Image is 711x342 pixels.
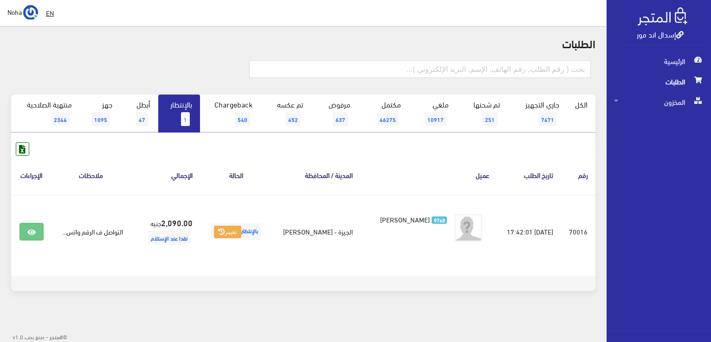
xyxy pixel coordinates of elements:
[52,156,131,194] th: ملاحظات
[380,213,430,226] span: [PERSON_NAME]
[454,214,482,242] img: avatar.png
[457,95,508,133] a: تم شحنها251
[607,71,711,92] a: الطلبات
[91,112,110,126] span: 1095
[497,156,561,194] th: تاريخ الطلب
[42,5,58,21] a: EN
[272,156,360,194] th: المدينة / المحافظة
[52,195,131,268] td: التواصل ف الرقم واتس...
[409,95,457,133] a: ملغي10917
[607,92,711,112] a: المخزون
[360,156,497,194] th: عميل
[130,195,200,268] td: جنيه
[260,95,311,133] a: تم عكسه452
[508,95,568,133] a: جاري التجهيز7471
[136,112,148,126] span: 47
[482,112,498,126] span: 251
[538,112,557,126] span: 7471
[161,216,193,228] strong: 2,090.00
[567,95,595,114] a: الكل
[46,7,54,19] u: EN
[11,156,52,194] th: الإجراءات
[11,95,80,133] a: منتهية الصلاحية2344
[158,95,200,133] a: بالإنتظار1
[80,95,120,133] a: جهز1095
[333,112,348,126] span: 637
[11,37,595,49] h2: الطلبات
[432,216,447,224] span: 9768
[497,195,561,268] td: [DATE] 17:42:01
[7,6,22,18] span: Noha
[51,112,70,126] span: 2344
[7,5,38,19] a: ... Noha
[211,223,261,240] span: بالإنتظار
[214,226,241,239] button: تغيير
[614,51,704,71] span: الرئيسية
[285,112,301,126] span: 452
[311,95,358,133] a: مرفوض637
[272,195,360,268] td: الجيزة - [PERSON_NAME]
[377,112,399,126] span: 46275
[561,156,595,194] th: رقم
[561,195,595,268] td: 70016
[614,92,704,112] span: المخزون
[614,71,704,92] span: الطلبات
[358,95,409,133] a: مكتمل46275
[23,5,38,20] img: ...
[13,331,48,342] span: - صنع بحب v1.0
[375,214,447,224] a: 9768 [PERSON_NAME]
[181,112,190,126] span: 1
[249,60,591,78] input: بحث ( رقم الطلب, رقم الهاتف, الإسم, البريد اﻹلكتروني )...
[607,51,711,71] a: الرئيسية
[130,156,200,194] th: اﻹجمالي
[120,95,158,133] a: أبطل47
[637,27,684,41] a: إسدال اند مور
[50,332,63,341] strong: المتجر
[638,7,687,25] img: .
[425,112,446,126] span: 10917
[148,231,190,245] span: نقدا عند الإستلام
[235,112,250,126] span: 540
[11,279,46,314] iframe: Drift Widget Chat Controller
[200,95,260,133] a: Chargeback540
[200,156,272,194] th: الحالة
